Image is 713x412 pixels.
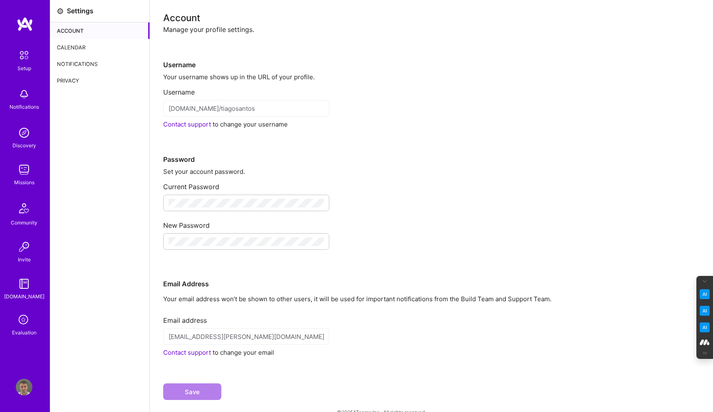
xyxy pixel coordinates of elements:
[163,383,221,400] button: Save
[16,239,32,255] img: Invite
[57,8,64,15] i: icon Settings
[50,56,149,72] div: Notifications
[15,46,33,64] img: setup
[17,64,31,73] div: Setup
[163,215,700,230] div: New Password
[12,328,37,337] div: Evaluation
[163,348,700,357] div: to change your email
[16,124,32,141] img: discovery
[700,289,710,299] img: Key Point Extractor icon
[163,176,700,191] div: Current Password
[163,81,700,97] div: Username
[4,292,44,301] div: [DOMAIN_NAME]
[11,218,37,227] div: Community
[700,306,710,316] img: Email Tone Analyzer icon
[163,295,700,303] p: Your email address won’t be shown to other users, it will be used for important notifications fro...
[700,322,710,332] img: Jargon Buster icon
[163,349,211,356] a: Contact support
[163,167,700,176] div: Set your account password.
[14,198,34,218] img: Community
[50,39,149,56] div: Calendar
[16,379,32,395] img: User Avatar
[163,310,700,325] div: Email address
[17,17,33,32] img: logo
[67,7,93,15] div: Settings
[10,102,39,111] div: Notifications
[163,120,211,128] a: Contact support
[163,34,700,69] div: Username
[12,141,36,150] div: Discovery
[163,120,700,129] div: to change your username
[16,312,32,328] i: icon SelectionTeam
[163,73,700,81] div: Your username shows up in the URL of your profile.
[163,13,700,22] div: Account
[14,379,34,395] a: User Avatar
[16,275,32,292] img: guide book
[163,253,700,288] div: Email Address
[18,255,31,264] div: Invite
[163,25,700,34] div: Manage your profile settings.
[16,86,32,102] img: bell
[163,129,700,164] div: Password
[16,161,32,178] img: teamwork
[50,22,149,39] div: Account
[14,178,34,187] div: Missions
[50,72,149,89] div: Privacy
